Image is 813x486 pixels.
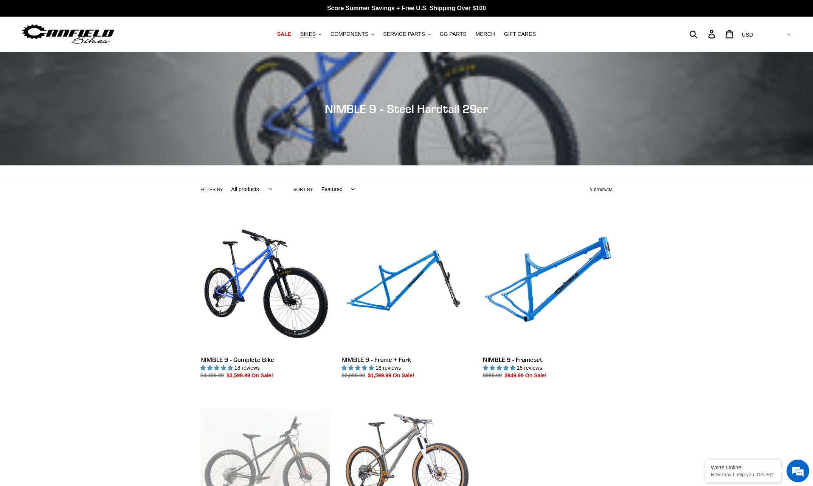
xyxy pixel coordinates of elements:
div: We're Online! [711,464,775,471]
label: Sort by [293,186,313,193]
label: Filter by [200,186,223,193]
span: GIFT CARDS [504,31,536,37]
a: SALE [273,29,295,39]
span: 5 products [590,187,613,192]
img: Canfield Bikes [21,22,115,46]
span: NIMBLE 9 - Steel Hardtail 29er [325,102,488,116]
span: COMPONENTS [330,31,368,37]
p: How may I help you today? [711,472,775,477]
input: Search [694,26,713,42]
span: SALE [277,31,291,37]
span: SERVICE PARTS [383,31,425,37]
button: SERVICE PARTS [379,29,434,39]
a: GG PARTS [436,29,470,39]
span: MERCH [476,31,495,37]
a: GIFT CARDS [500,29,540,39]
a: MERCH [472,29,499,39]
span: GG PARTS [440,31,467,37]
button: COMPONENTS [327,29,378,39]
span: BIKES [300,31,316,37]
button: BIKES [296,29,325,39]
